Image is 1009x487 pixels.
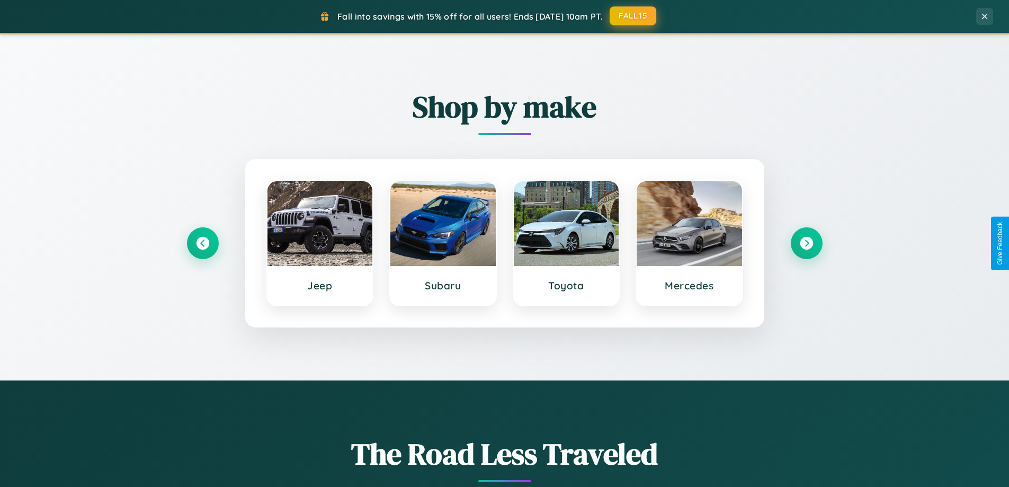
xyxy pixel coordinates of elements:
[524,279,609,292] h3: Toyota
[996,222,1004,265] div: Give Feedback
[337,11,603,22] span: Fall into savings with 15% off for all users! Ends [DATE] 10am PT.
[401,279,485,292] h3: Subaru
[187,433,823,474] h1: The Road Less Traveled
[610,6,656,25] button: FALL15
[278,279,362,292] h3: Jeep
[647,279,731,292] h3: Mercedes
[187,86,823,127] h2: Shop by make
